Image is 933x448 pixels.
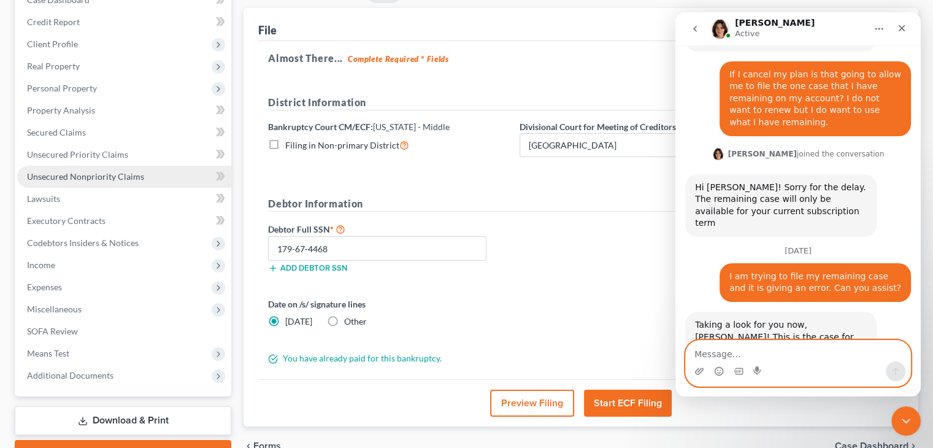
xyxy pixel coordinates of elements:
div: File [258,23,277,37]
span: Executory Contracts [27,215,106,226]
button: Preview Filing [490,390,574,417]
span: Expenses [27,282,62,292]
span: Lawsuits [27,193,60,204]
span: Means Test [27,348,69,358]
span: Other [344,316,367,326]
h5: Debtor Information [268,196,759,212]
span: Additional Documents [27,370,113,380]
label: Date on /s/ signature lines [268,298,507,311]
span: Credit Report [27,17,80,27]
iframe: Intercom live chat [891,406,921,436]
label: Bankruptcy Court CM/ECF: [268,120,450,133]
input: XXX-XX-XXXX [268,236,486,261]
button: Start ECF Filing [584,390,672,417]
h5: Almost There... [268,51,894,66]
span: Income [27,260,55,270]
span: Real Property [27,61,80,71]
h5: District Information [268,95,759,110]
a: Unsecured Nonpriority Claims [17,166,231,188]
a: Credit Report [17,11,231,33]
span: Codebtors Insiders & Notices [27,238,139,248]
span: Filing in Non-primary District [285,140,399,150]
a: SOFA Review [17,320,231,342]
span: [DATE] [285,316,312,326]
span: [US_STATE] - Middle [373,122,450,132]
span: Personal Property [27,83,97,93]
iframe: Intercom live chat [675,12,921,396]
a: Lawsuits [17,188,231,210]
span: Unsecured Priority Claims [27,149,128,160]
span: Property Analysis [27,105,95,115]
button: Add debtor SSN [268,263,347,273]
a: Secured Claims [17,122,231,144]
label: Debtor Full SSN [262,222,513,236]
span: Secured Claims [27,127,86,137]
div: You have already paid for this bankruptcy. [262,352,765,365]
a: Property Analysis [17,99,231,122]
a: Executory Contracts [17,210,231,232]
span: Unsecured Nonpriority Claims [27,171,144,182]
span: SOFA Review [27,326,78,336]
span: Miscellaneous [27,304,82,314]
strong: Complete Required * Fields [348,54,449,64]
span: Client Profile [27,39,78,49]
label: Divisional Court for Meeting of Creditors Hearing [520,120,712,133]
a: Download & Print [15,406,231,435]
a: Unsecured Priority Claims [17,144,231,166]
